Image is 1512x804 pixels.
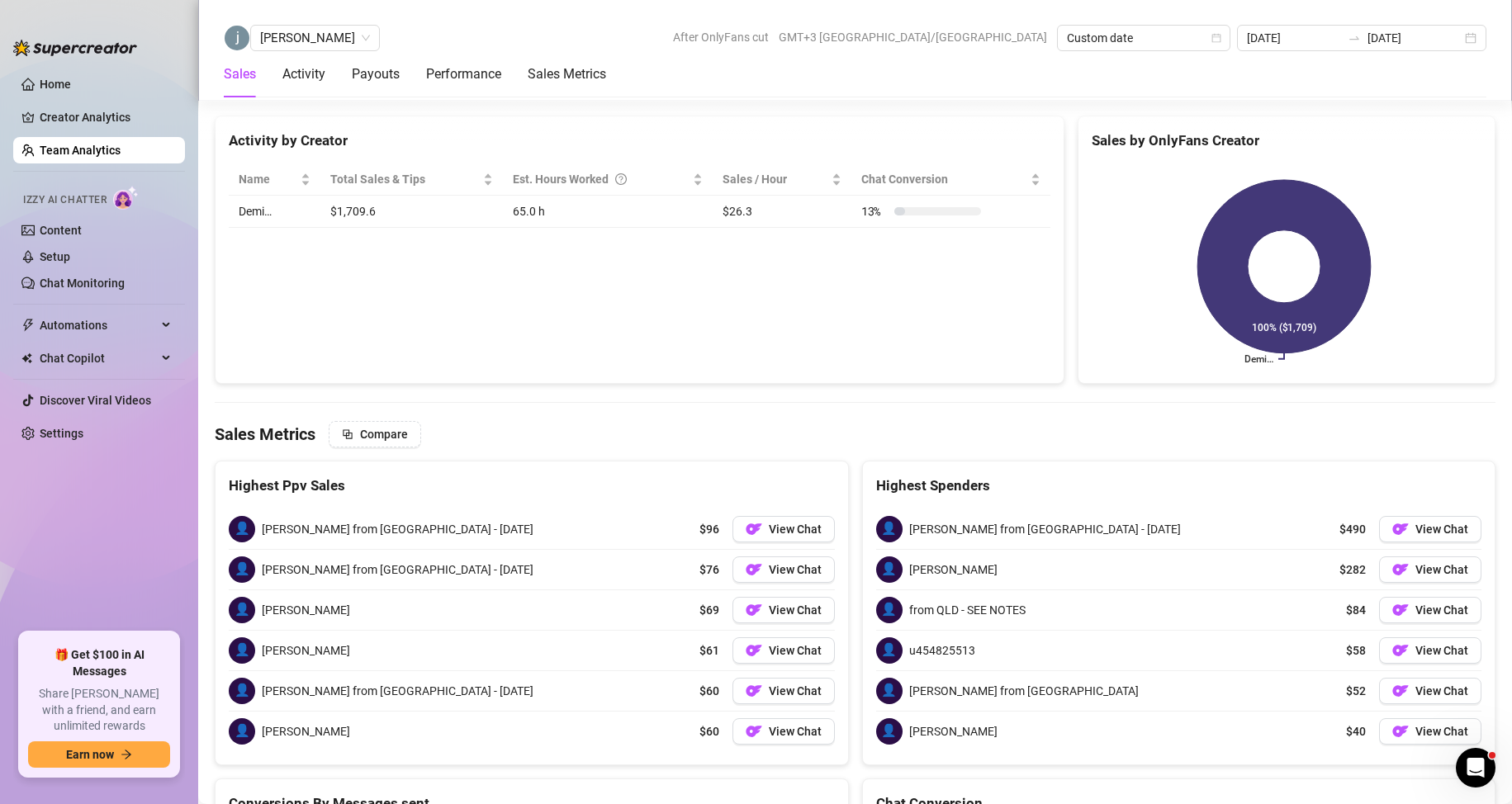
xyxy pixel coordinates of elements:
span: 👤 [229,637,255,664]
a: OFView Chat [1379,516,1481,542]
img: AI Chatter [113,186,139,210]
button: OFView Chat [1379,556,1481,583]
span: thunderbolt [21,319,35,332]
span: Sales / Hour [723,170,828,188]
div: Activity by Creator [229,130,1050,152]
button: OFView Chat [732,637,835,664]
span: $69 [699,601,719,619]
button: OFView Chat [732,516,835,542]
div: Highest Spenders [876,475,1482,497]
span: Izzy AI Chatter [23,192,107,208]
span: [PERSON_NAME] from [GEOGRAPHIC_DATA] - [DATE] [262,560,533,579]
a: OFView Chat [1379,597,1481,623]
span: View Chat [1415,684,1468,698]
span: u454825513 [909,641,975,660]
span: View Chat [769,523,822,536]
img: OF [746,602,762,618]
span: [PERSON_NAME] [909,560,998,579]
img: OF [1392,561,1409,578]
img: OF [746,723,762,740]
span: [PERSON_NAME] from [GEOGRAPHIC_DATA] - [DATE] [262,520,533,538]
button: OFView Chat [1379,718,1481,745]
div: Highest Ppv Sales [229,475,835,497]
div: Sales [224,64,256,84]
span: [PERSON_NAME] from [GEOGRAPHIC_DATA] - [DATE] [909,520,1181,538]
span: swap-right [1348,31,1361,45]
img: OF [1392,521,1409,537]
a: Creator Analytics [40,104,172,130]
span: 👤 [229,678,255,704]
div: Sales by OnlyFans Creator [1092,130,1481,152]
button: OFView Chat [732,556,835,583]
span: $490 [1339,520,1366,538]
span: from QLD - SEE NOTES [909,601,1026,619]
a: OFView Chat [732,718,835,745]
span: 👤 [229,718,255,745]
span: $76 [699,560,719,579]
iframe: Intercom live chat [1456,748,1495,787]
span: Chat Copilot [40,345,157,371]
button: OFView Chat [1379,678,1481,704]
img: OF [746,521,762,537]
img: OF [746,561,762,578]
button: OFView Chat [732,678,835,704]
span: block [342,428,353,440]
span: 👤 [876,516,903,542]
a: Settings [40,427,83,440]
span: $60 [699,682,719,700]
span: $58 [1346,641,1366,660]
span: 👤 [229,597,255,623]
span: Earn now [66,748,114,761]
div: Activity [282,64,325,84]
span: 🎁 Get $100 in AI Messages [28,647,170,679]
span: View Chat [769,644,822,657]
th: Name [229,163,320,196]
span: Custom date [1067,26,1221,50]
a: Chat Monitoring [40,277,125,290]
span: Compare [360,428,408,441]
span: [PERSON_NAME] [909,722,998,740]
span: Name [239,170,297,188]
th: Chat Conversion [851,163,1050,196]
td: 65.0 h [503,196,713,228]
span: jessy mina [260,26,370,50]
span: After OnlyFans cut [673,25,769,50]
h4: Sales Metrics [215,423,315,446]
span: arrow-right [121,749,132,760]
span: 👤 [876,597,903,623]
a: Setup [40,250,70,263]
img: OF [1392,602,1409,618]
span: [PERSON_NAME] [262,601,350,619]
img: OF [1392,683,1409,699]
text: Demi… [1244,353,1273,365]
td: $1,709.6 [320,196,503,228]
input: Start date [1247,29,1341,47]
span: 👤 [876,678,903,704]
span: question-circle [615,170,627,188]
button: Compare [329,421,421,447]
span: [PERSON_NAME] from [GEOGRAPHIC_DATA] [909,682,1139,700]
span: View Chat [1415,725,1468,738]
span: View Chat [769,563,822,576]
span: View Chat [1415,644,1468,657]
span: 👤 [876,637,903,664]
span: [PERSON_NAME] [262,722,350,740]
span: calendar [1211,33,1221,43]
span: $52 [1346,682,1366,700]
span: View Chat [1415,523,1468,536]
button: OFView Chat [732,597,835,623]
span: Total Sales & Tips [330,170,480,188]
span: Share [PERSON_NAME] with a friend, and earn unlimited rewards [28,686,170,735]
img: jessy mina [225,26,249,50]
a: Home [40,78,71,91]
a: OFView Chat [1379,637,1481,664]
td: $26.3 [713,196,851,228]
th: Sales / Hour [713,163,851,196]
span: View Chat [1415,603,1468,617]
